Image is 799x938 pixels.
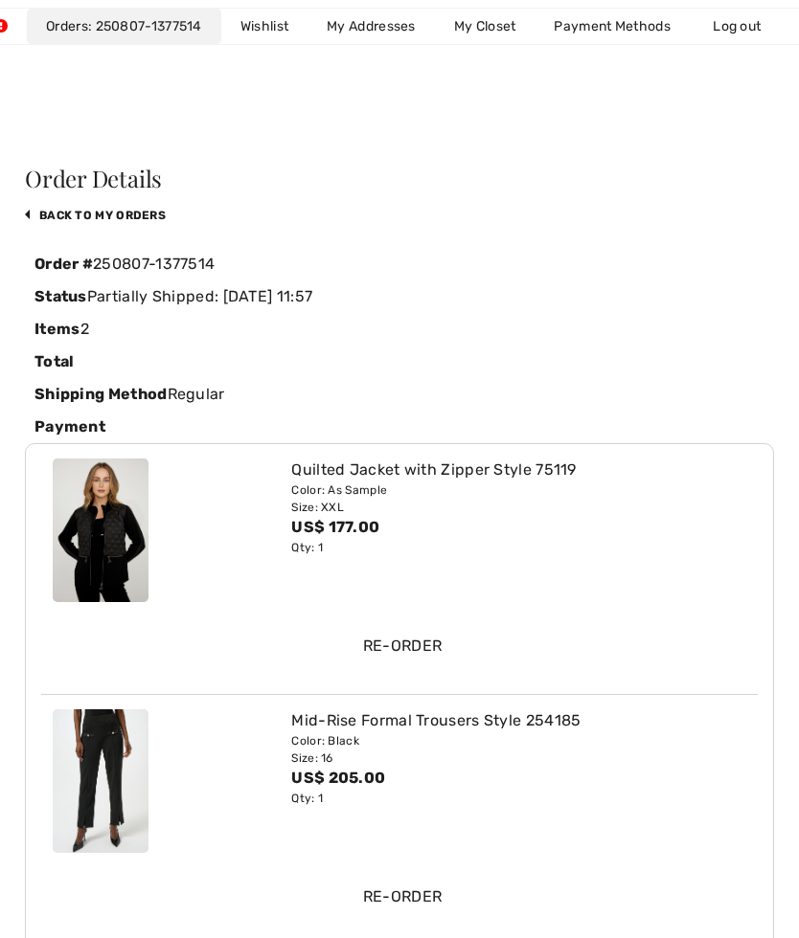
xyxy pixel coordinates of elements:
input: Re-order [56,868,749,926]
div: Size: 16 [291,749,746,767]
label: Items [34,318,80,341]
div: Size: XXL [291,499,746,516]
a: Payment Methods [535,9,690,44]
a: back to My Orders [25,209,166,222]
div: Color: As Sample [291,481,746,499]
div: Color: Black [291,732,746,749]
a: My Addresses [308,9,435,44]
label: Total [34,350,75,373]
div: Qty: 1 [291,539,746,556]
label: Shipping Method [34,383,168,406]
a: Log out [694,9,799,44]
div: US$ 177.00 [291,516,746,539]
a: Wishlist [221,9,308,44]
div: Partially Shipped: [DATE] 11:57 [25,280,774,313]
div: Qty: 1 [291,790,746,807]
div: 2 [25,313,774,346]
a: 250807-1377514 [88,18,202,34]
div: Quilted Jacket with Zipper Style 75119 [291,458,746,481]
label: Payment [34,415,105,438]
h3: Order Details [25,167,774,190]
div: 250807-1377514 [25,248,774,280]
label: Status [34,285,87,308]
label: Order # [34,253,93,276]
img: dolcezza-jackets-blazers-as-sample_75119_1_b8a3_search.jpg [53,458,148,602]
a: Orders [27,9,221,44]
a: My Closet [435,9,536,44]
img: joseph-ribkoff-pants-black_254185_1_899a_search.jpg [53,709,148,853]
div: Regular [25,378,774,411]
div: US$ 205.00 [291,767,746,790]
div: Mid-Rise Formal Trousers Style 254185 [291,709,746,732]
input: Re-order [56,617,749,675]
